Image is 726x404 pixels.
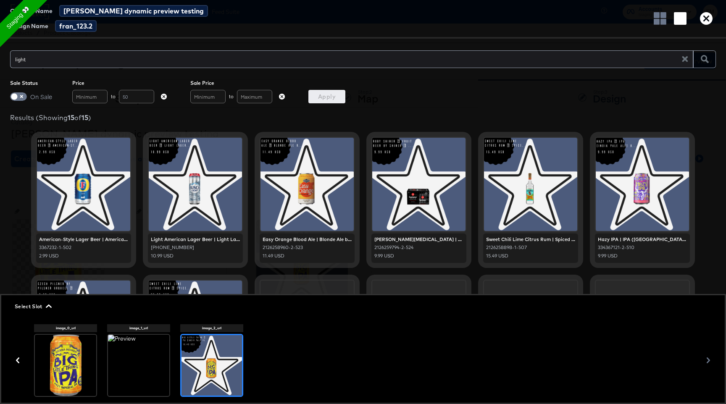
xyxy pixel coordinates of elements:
[263,236,352,243] div: Easy Orange Blood Ale | Blonde Ale by Boulevard | 12oz | [US_STATE]
[111,94,116,100] span: to
[180,324,243,332] span: image_2_url
[486,244,575,251] div: 2126258898-1-507
[374,236,463,243] div: [PERSON_NAME][MEDICAL_DATA] | Fruit Beer by [MEDICAL_DATA] | 12oz | [US_STATE]
[30,92,52,101] span: On Sale
[15,302,50,311] span: Select Slot
[263,253,352,259] div: 11.49 USD
[10,23,48,29] span: Design Name
[82,113,88,122] strong: 15
[72,90,108,103] input: Minimum
[229,94,234,100] span: to
[190,90,226,103] input: Minimum
[486,236,575,243] div: Sweet Chili Lime Citrus Rum | Spiced Rum by Captain [PERSON_NAME] | 750ml | [GEOGRAPHIC_DATA][US_...
[151,236,240,243] div: Light American Lager Beer | Light Lager by [PERSON_NAME] | 16oz | [US_STATE]
[10,47,688,65] input: Search by Product ID, Name, Description and so on.
[39,253,128,259] div: 2.99 USD
[263,244,352,251] div: 2126258960-2-523
[11,302,53,311] button: Select Slot
[151,253,240,259] div: 10.99 USD
[10,8,53,14] span: Catalog Name
[374,244,463,251] div: 2126259794-2-524
[39,236,128,243] div: American-Style Lager Beer | American-Style Lager by [PERSON_NAME] | 25oz | [GEOGRAPHIC_DATA]
[598,244,687,251] div: 334367121-2-510
[486,253,575,259] div: 15.49 USD
[107,324,170,332] span: image_1_url
[190,80,288,87] span: Sale Price
[34,324,97,332] span: image_0_url
[59,5,208,17] span: [PERSON_NAME] dynamic preview testing
[10,80,52,87] span: Sale Status
[55,20,97,32] span: fran_123.2
[151,244,240,251] div: [PHONE_NUMBER]
[374,253,463,259] div: 9.99 USD
[119,90,154,103] input: Maximum
[237,90,272,103] input: Maximum
[72,80,170,87] span: Price
[10,113,716,122] div: Results (Showing of )
[598,236,687,243] div: Hazy IPA | IPA ([GEOGRAPHIC_DATA] Pale Ale) by Stone | 12oz | [US_STATE]
[68,113,74,122] strong: 15
[598,253,687,259] div: 9.99 USD
[39,244,128,251] div: 3367232-1-502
